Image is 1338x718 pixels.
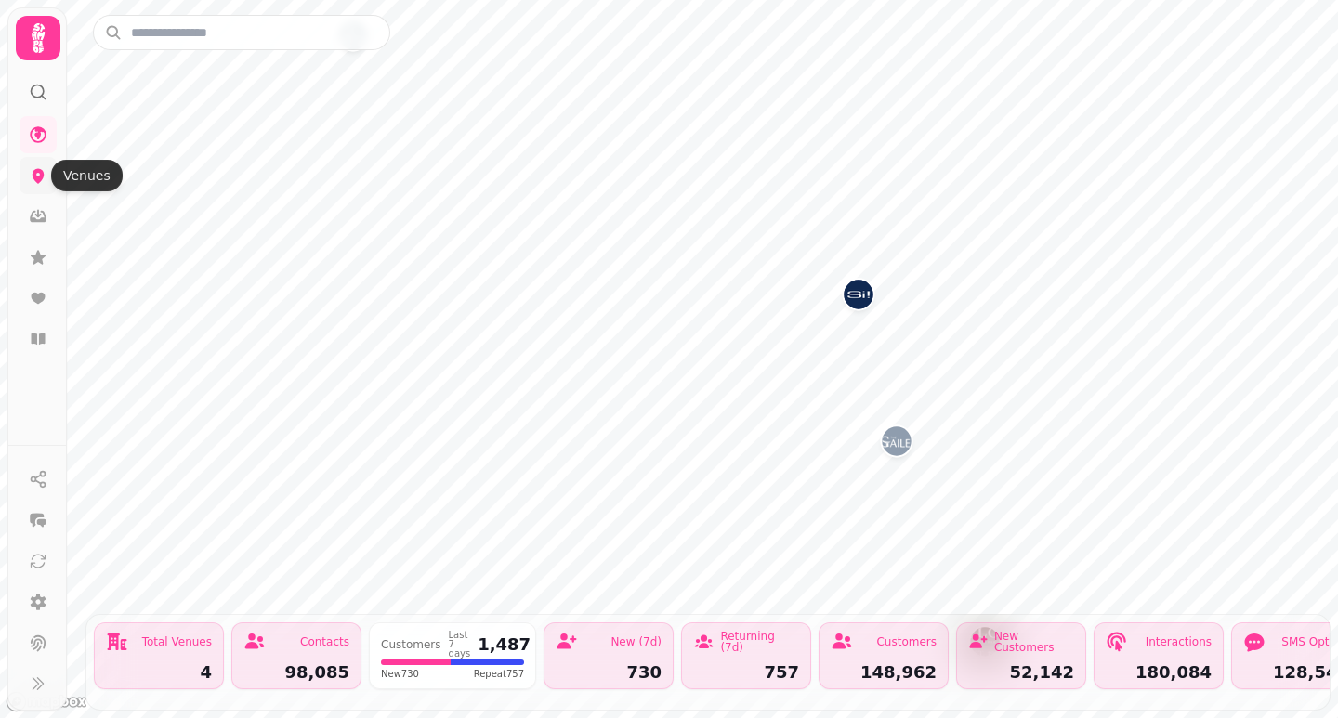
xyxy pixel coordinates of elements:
[51,160,123,191] div: Venues
[844,280,873,309] button: Si!
[1106,664,1212,681] div: 180,084
[720,631,799,653] div: Returning (7d)
[882,426,912,456] button: The Gailes
[106,664,212,681] div: 4
[693,664,799,681] div: 757
[449,631,471,659] div: Last 7 days
[610,636,662,647] div: New (7d)
[844,280,873,315] div: Map marker
[381,667,419,681] span: New 730
[876,636,937,647] div: Customers
[831,664,937,681] div: 148,962
[381,639,441,650] div: Customers
[474,667,524,681] span: Repeat 757
[478,636,531,653] div: 1,487
[6,691,87,712] a: Mapbox logo
[882,426,912,462] div: Map marker
[1146,636,1212,647] div: Interactions
[994,631,1074,653] div: New Customers
[243,664,349,681] div: 98,085
[968,664,1074,681] div: 52,142
[556,664,662,681] div: 730
[142,636,212,647] div: Total Venues
[300,636,349,647] div: Contacts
